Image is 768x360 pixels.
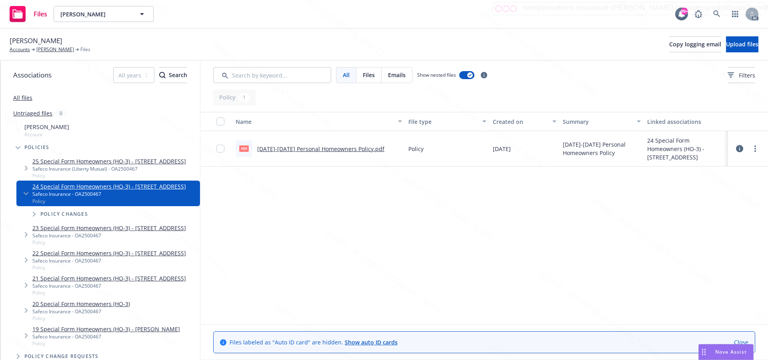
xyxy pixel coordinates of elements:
div: Safeco Insurance - OA2500467 [32,333,180,340]
button: Linked associations [644,112,728,131]
span: Policy change requests [24,354,98,359]
div: Safeco Insurance - OA2500467 [32,257,186,264]
span: Filters [728,71,755,80]
button: Name [232,112,405,131]
span: Policy [32,198,186,205]
input: Toggle Row Selected [216,145,224,153]
button: Filters [728,67,755,83]
a: 24 Special Form Homeowners (HO-3) - [STREET_ADDRESS] [32,182,186,191]
div: Safeco Insurance (Liberty Mutual) - OA2500467 [32,165,186,172]
div: Name [236,117,393,126]
a: Close [734,338,748,346]
button: Nova Assist [698,344,754,360]
div: Created on [493,117,548,126]
span: Emails [388,71,406,79]
span: [DATE]-[DATE] Personal Homeowners Policy [563,140,640,157]
button: Copy logging email [669,36,721,52]
a: more [750,144,760,153]
span: [PERSON_NAME] [24,123,69,131]
input: Select all [216,117,224,125]
a: All files [13,94,32,101]
a: [PERSON_NAME] [36,46,74,53]
div: Summary [563,117,632,126]
span: Policy [32,315,130,322]
a: Files [6,3,50,25]
span: [DATE] [493,145,511,153]
input: Search by keyword... [213,67,331,83]
div: Safeco Insurance - OA2500467 [32,232,186,239]
span: Account [24,131,69,138]
a: Report a Bug [690,6,706,22]
span: [PERSON_NAME] [60,10,130,18]
span: pdf [239,145,249,151]
span: [PERSON_NAME] [10,36,62,46]
div: File type [408,117,477,126]
a: 19 Special Form Homeowners (HO-3) - [PERSON_NAME] [32,325,180,333]
div: Safeco Insurance - OA2500467 [32,191,186,197]
div: Safeco Insurance - OA2500467 [32,308,130,315]
span: Files labeled as "Auto ID card" are hidden. [230,338,398,346]
div: 0 [56,109,66,118]
a: 21 Special Form Homeowners (HO-3) - [STREET_ADDRESS] [32,274,186,282]
a: 22 Special Form Homeowners (HO-3) - [STREET_ADDRESS] [32,249,186,257]
button: File type [405,112,489,131]
span: Nova Assist [715,348,747,355]
div: Drag to move [699,344,709,360]
a: 25 Special Form Homeowners (HO-3) - [STREET_ADDRESS] [32,157,186,165]
button: [PERSON_NAME] [54,6,154,22]
span: Files [363,71,375,79]
span: Policies [24,145,50,150]
a: Show auto ID cards [345,338,398,346]
a: Switch app [727,6,743,22]
span: Associations [13,70,52,80]
a: 23 Special Form Homeowners (HO-3) - [STREET_ADDRESS] [32,224,186,232]
svg: Search [159,72,166,78]
span: Files [34,11,47,17]
div: 99+ [681,8,688,15]
span: Show nested files [417,72,456,78]
span: Filters [739,71,755,80]
div: 24 Special Form Homeowners (HO-3) - [STREET_ADDRESS] [647,136,725,161]
span: Policy [408,145,424,153]
div: Linked associations [647,117,725,126]
a: 20 Special Form Homeowners (HO-3) [32,300,130,308]
span: Files [80,46,90,53]
span: Copy logging email [669,40,721,48]
span: Upload files [726,40,758,48]
button: Summary [560,112,644,131]
button: SearchSearch [159,67,187,83]
a: Search [709,6,725,22]
span: All [343,71,350,79]
span: Policy changes [40,212,88,217]
span: Policy [32,239,186,246]
a: Untriaged files [13,109,52,117]
span: Policy [32,172,186,179]
div: Safeco Insurance - OA2500467 [32,282,186,289]
span: Policy [32,264,186,271]
button: Created on [490,112,560,131]
div: Search [159,68,187,83]
button: Upload files [726,36,758,52]
span: Policy [32,289,186,296]
span: Policy [32,340,180,347]
a: Accounts [10,46,30,53]
a: [DATE]-[DATE] Personal Homeowners Policy.pdf [257,145,384,153]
